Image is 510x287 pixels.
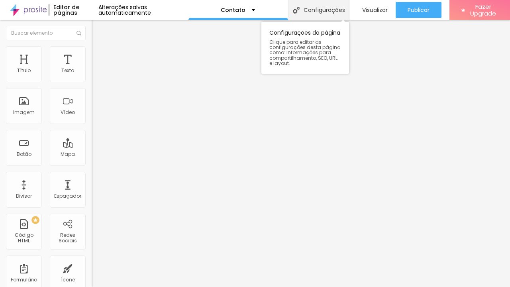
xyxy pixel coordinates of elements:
[468,3,498,17] span: Fazer Upgrade
[6,26,86,40] input: Buscar elemento
[8,232,39,244] div: Código HTML
[61,277,75,283] div: Ícone
[261,22,349,74] div: Configurações da página
[61,68,74,73] div: Texto
[221,7,245,13] p: Contato
[49,4,98,16] div: Editor de páginas
[76,31,81,35] img: Icone
[362,7,388,13] span: Visualizar
[61,151,75,157] div: Mapa
[350,2,396,18] button: Visualizar
[61,110,75,115] div: Vídeo
[52,232,83,244] div: Redes Sociais
[13,110,35,115] div: Imagem
[54,193,81,199] div: Espaçador
[396,2,441,18] button: Publicar
[269,39,341,66] span: Clique para editar as configurações desta página como: Informações para compartilhamento, SEO, UR...
[408,7,430,13] span: Publicar
[98,4,188,16] div: Alterações salvas automaticamente
[11,277,37,283] div: Formulário
[17,68,31,73] div: Título
[17,151,31,157] div: Botão
[16,193,32,199] div: Divisor
[293,7,300,14] img: Icone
